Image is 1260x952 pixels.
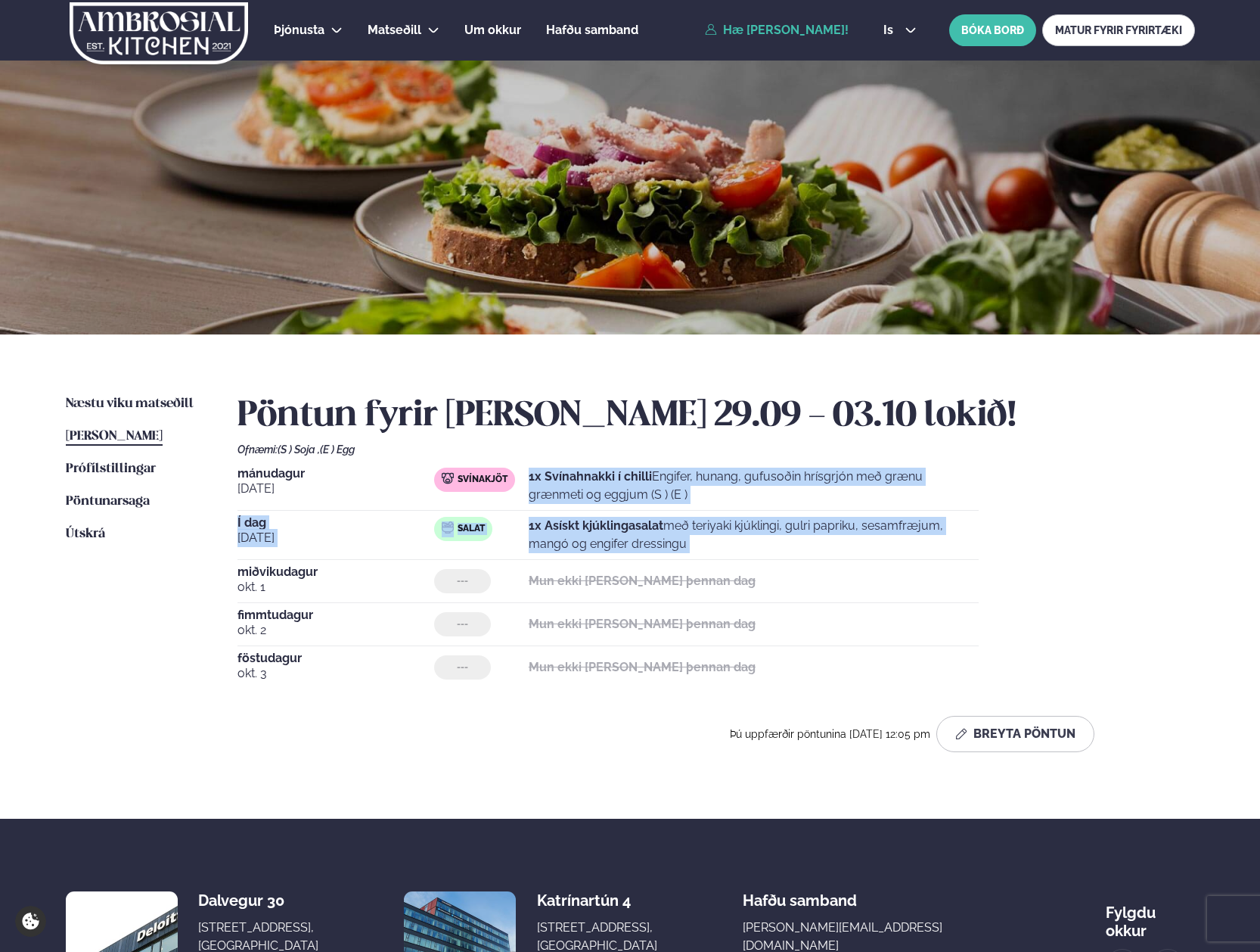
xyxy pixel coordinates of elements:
span: miðvikudagur [237,566,434,578]
span: Svínakjöt [458,474,507,486]
span: Hafðu samband [546,23,638,37]
a: Um okkur [464,21,521,39]
span: [DATE] [237,529,434,547]
strong: 1x Svínahnakki í chilli [529,469,652,484]
span: Útskrá [66,527,105,540]
span: --- [457,661,468,674]
span: [DATE] [237,480,434,498]
strong: Mun ekki [PERSON_NAME] þennan dag [529,660,756,674]
a: Útskrá [66,525,105,543]
img: pork.svg [442,472,454,484]
button: Breyta Pöntun [936,716,1094,752]
span: Salat [458,523,485,535]
span: okt. 2 [237,621,434,639]
div: Dalvegur 30 [198,891,318,910]
span: mánudagur [237,468,434,480]
a: Hæ [PERSON_NAME]! [705,23,849,37]
div: Fylgdu okkur [1106,891,1194,940]
span: [PERSON_NAME] [66,430,163,443]
div: Katrínartún 4 [537,891,657,910]
span: is [883,24,898,36]
span: föstudagur [237,652,434,664]
a: Þjónusta [274,21,324,39]
img: salad.svg [442,521,454,534]
a: MATUR FYRIR FYRIRTÆKI [1042,14,1195,46]
span: --- [457,618,468,630]
h2: Pöntun fyrir [PERSON_NAME] 29.09 - 03.10 lokið! [237,395,1195,437]
span: Þú uppfærðir pöntunina [DATE] 12:05 pm [730,728,930,740]
a: Matseðill [368,21,421,39]
span: (E ) Egg [320,443,355,456]
button: BÓKA BORÐ [949,14,1036,46]
a: Cookie settings [15,906,46,937]
span: Matseðill [368,23,421,37]
span: okt. 3 [237,664,434,683]
span: Næstu viku matseðill [66,397,194,410]
span: fimmtudagur [237,609,434,621]
span: --- [457,575,468,587]
span: Um okkur [464,23,521,37]
span: okt. 1 [237,578,434,596]
button: is [871,24,928,36]
span: (S ) Soja , [278,443,320,456]
img: logo [69,2,250,64]
strong: Mun ekki [PERSON_NAME] þennan dag [529,617,756,631]
span: Þjónusta [274,23,324,37]
div: Ofnæmi: [237,443,1195,456]
strong: Mun ekki [PERSON_NAME] þennan dag [529,574,756,588]
p: með teriyaki kjúklingi, gulri papriku, sesamfræjum, mangó og engifer dressingu [529,517,979,553]
span: Hafðu samband [743,879,857,910]
p: Engifer, hunang, gufusoðin hrísgrjón með grænu grænmeti og eggjum (S ) (E ) [529,468,979,504]
a: Næstu viku matseðill [66,395,194,413]
a: Prófílstillingar [66,460,156,478]
a: [PERSON_NAME] [66,428,163,446]
span: Prófílstillingar [66,462,156,475]
span: Pöntunarsaga [66,495,150,508]
a: Pöntunarsaga [66,493,150,511]
strong: 1x Asískt kjúklingasalat [529,518,663,533]
a: Hafðu samband [546,21,638,39]
span: Í dag [237,517,434,529]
